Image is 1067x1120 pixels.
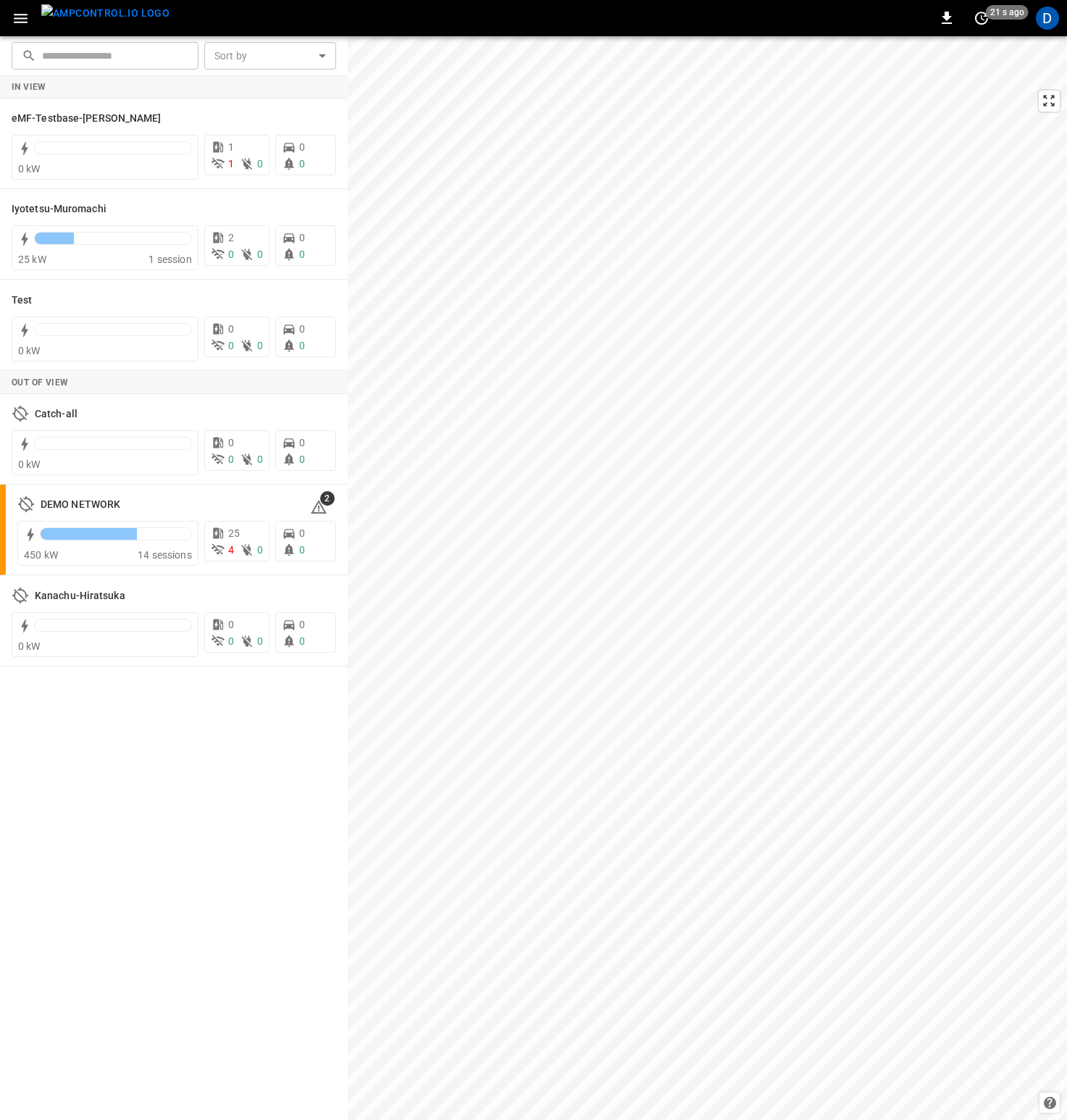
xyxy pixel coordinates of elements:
[148,254,191,265] span: 1 session
[228,248,234,260] span: 0
[257,158,263,170] span: 0
[228,544,234,556] span: 4
[228,635,234,647] span: 0
[257,635,263,647] span: 0
[228,437,234,448] span: 0
[228,527,240,539] span: 25
[299,454,305,465] span: 0
[12,293,32,309] h6: Test
[986,5,1029,20] span: 21 s ago
[228,619,234,630] span: 0
[257,544,263,556] span: 0
[35,406,78,422] h6: Catch-all
[138,549,192,561] span: 14 sessions
[228,454,234,465] span: 0
[12,111,162,127] h6: eMF-Testbase-Musashimurayama
[228,232,234,243] span: 2
[299,248,305,260] span: 0
[1036,7,1059,30] div: profile-icon
[35,588,125,604] h6: Kanachu-Hiratsuka
[299,527,305,539] span: 0
[299,437,305,448] span: 0
[299,232,305,243] span: 0
[18,163,41,175] span: 0 kW
[348,36,1067,1120] canvas: Map
[41,4,170,22] img: ampcontrol.io logo
[18,345,41,356] span: 0 kW
[257,454,263,465] span: 0
[12,377,68,388] strong: Out of View
[18,254,46,265] span: 25 kW
[12,82,46,92] strong: In View
[41,497,120,513] h6: DEMO NETWORK
[12,201,106,217] h6: Iyotetsu-Muromachi
[299,340,305,351] span: 0
[320,491,335,506] span: 2
[299,619,305,630] span: 0
[228,323,234,335] span: 0
[299,158,305,170] span: 0
[299,544,305,556] span: 0
[18,459,41,470] span: 0 kW
[299,141,305,153] span: 0
[970,7,993,30] button: set refresh interval
[228,141,234,153] span: 1
[24,549,58,561] span: 450 kW
[228,158,234,170] span: 1
[299,323,305,335] span: 0
[18,640,41,652] span: 0 kW
[257,340,263,351] span: 0
[299,635,305,647] span: 0
[228,340,234,351] span: 0
[257,248,263,260] span: 0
